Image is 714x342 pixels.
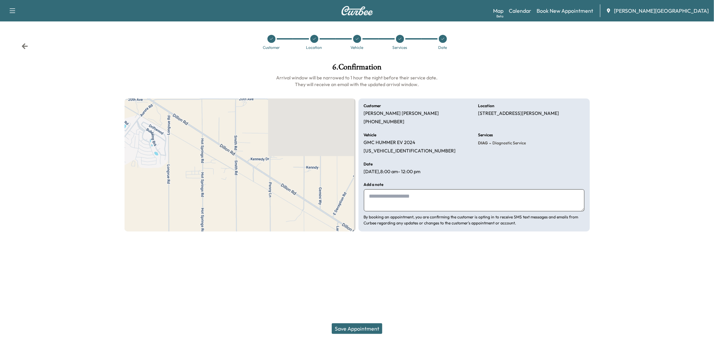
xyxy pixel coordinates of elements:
[509,7,531,15] a: Calendar
[351,46,364,50] div: Vehicle
[478,111,559,117] p: [STREET_ADDRESS][PERSON_NAME]
[364,140,415,146] p: GMC HUMMER EV 2024
[364,111,439,117] p: [PERSON_NAME] [PERSON_NAME]
[537,7,593,15] a: Book New Appointment
[364,104,381,108] h6: Customer
[488,140,491,146] span: -
[393,46,407,50] div: Services
[364,148,456,154] p: [US_VEHICLE_IDENTIFICATION_NUMBER]
[478,140,488,146] span: DIAG
[493,7,503,15] a: MapBeta
[21,43,28,50] div: Back
[306,46,322,50] div: Location
[364,214,584,226] p: By booking an appointment, you are confirming the customer is opting in to receive SMS text messa...
[364,162,373,166] h6: Date
[263,46,280,50] div: Customer
[341,6,373,15] img: Curbee Logo
[439,46,447,50] div: Date
[364,183,384,187] h6: Add a note
[478,133,493,137] h6: Services
[364,119,405,125] p: [PHONE_NUMBER]
[491,140,526,146] span: Diagnostic Service
[478,104,494,108] h6: Location
[364,133,377,137] h6: Vehicle
[496,14,503,19] div: Beta
[614,7,709,15] span: [PERSON_NAME][GEOGRAPHIC_DATA]
[125,74,590,88] h6: Arrival window will be narrowed to 1 hour the night before their service date. They will receive ...
[332,323,382,334] button: Save Appointment
[364,169,421,175] p: [DATE] , 8:00 am - 12:00 pm
[125,63,590,74] h1: 6 . Confirmation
